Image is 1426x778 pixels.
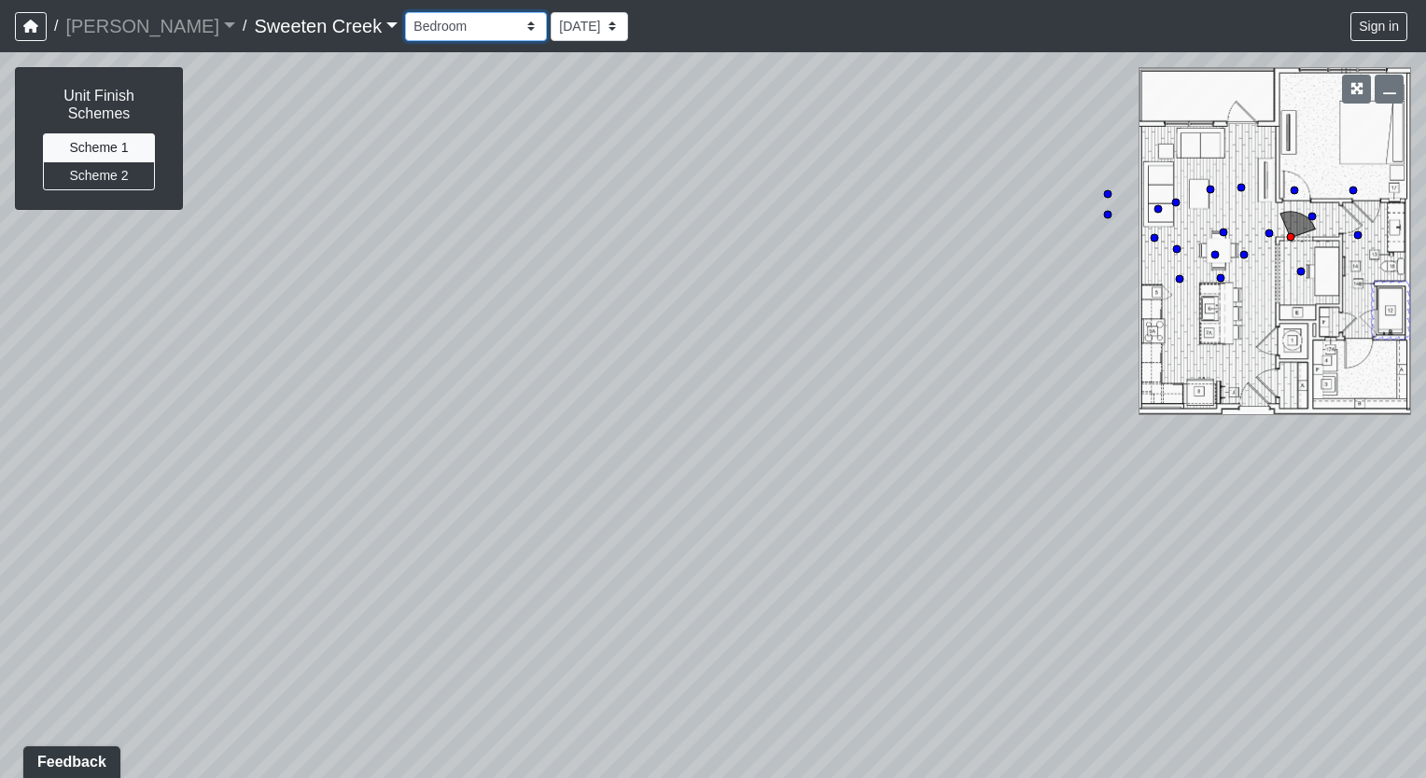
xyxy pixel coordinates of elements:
[35,87,163,122] h6: Unit Finish Schemes
[43,133,155,162] button: Scheme 1
[14,741,124,778] iframe: Ybug feedback widget
[235,7,254,45] span: /
[47,7,65,45] span: /
[1350,12,1407,41] button: Sign in
[254,7,398,45] a: Sweeten Creek
[43,161,155,190] button: Scheme 2
[65,7,235,45] a: [PERSON_NAME]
